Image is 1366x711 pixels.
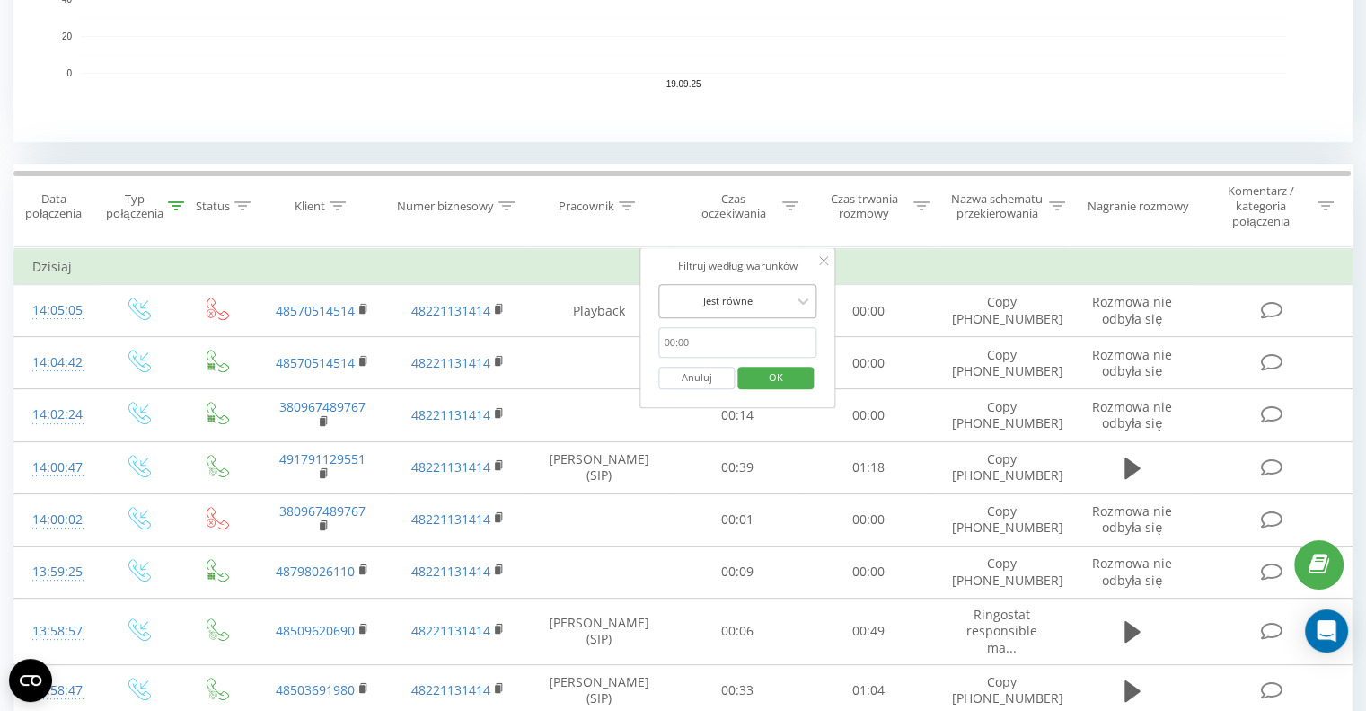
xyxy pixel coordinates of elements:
span: Rozmowa nie odbyła się [1092,502,1172,536]
span: Rozmowa nie odbyła się [1092,293,1172,326]
span: Rozmowa nie odbyła się [1092,346,1172,379]
a: 491791129551 [279,450,366,467]
div: Czas trwania rozmowy [819,191,909,222]
button: OK [737,367,814,389]
div: Numer biznesowy [397,199,494,214]
div: Filtruj według warunków [659,257,817,275]
a: 48221131414 [411,302,490,319]
div: Typ połączenia [106,191,163,222]
td: 00:14 [673,389,803,441]
a: 48221131414 [411,354,490,371]
td: 00:39 [673,441,803,493]
div: 14:00:02 [32,502,80,538]
td: 00:49 [803,599,933,665]
span: OK [751,363,801,391]
td: 00:09 [673,546,803,598]
div: 14:04:42 [32,345,80,380]
td: Dzisiaj [14,249,1353,285]
a: 48221131414 [411,622,490,639]
div: 14:05:05 [32,293,80,328]
a: 48509620690 [276,622,355,639]
td: Copy [PHONE_NUMBER] [933,441,1069,493]
td: Copy [PHONE_NUMBER] [933,389,1069,441]
span: Rozmowa nie odbyła się [1092,555,1172,588]
a: 48221131414 [411,406,490,423]
td: Copy [PHONE_NUMBER] [933,493,1069,546]
td: 00:01 [673,493,803,546]
td: 00:00 [803,493,933,546]
a: 48798026110 [276,563,355,580]
button: Anuluj [659,367,736,389]
a: 48221131414 [411,511,490,528]
div: Nagranie rozmowy [1088,199,1189,214]
td: 00:00 [803,285,933,337]
span: Ringostat responsible ma... [966,606,1037,655]
td: Copy [PHONE_NUMBER] [933,285,1069,337]
a: 380967489767 [279,502,366,520]
div: Pracownik [559,199,614,214]
text: 0 [66,68,72,78]
td: Copy [PHONE_NUMBER] [933,546,1069,598]
div: 13:58:47 [32,673,80,708]
div: Nazwa schematu przekierowania [950,191,1044,222]
div: 13:59:25 [32,555,80,590]
a: 48570514514 [276,354,355,371]
div: 14:00:47 [32,450,80,485]
div: Komentarz / kategoria połączenia [1208,183,1313,229]
a: 380967489767 [279,398,366,415]
td: [PERSON_NAME] (SIP) [526,599,673,665]
text: 19.09.25 [666,79,701,89]
td: Copy [PHONE_NUMBER] [933,337,1069,389]
td: 00:00 [803,389,933,441]
td: [PERSON_NAME] (SIP) [526,441,673,493]
a: 48221131414 [411,458,490,475]
td: 00:00 [803,546,933,598]
td: 00:06 [673,599,803,665]
td: 01:18 [803,441,933,493]
td: 00:00 [803,337,933,389]
div: Open Intercom Messenger [1305,609,1348,653]
div: Klient [295,199,325,214]
div: Data połączenia [14,191,93,222]
a: 48221131414 [411,681,490,698]
div: 13:58:57 [32,614,80,649]
text: 20 [62,31,73,41]
td: Playback [526,285,673,337]
span: Rozmowa nie odbyła się [1092,398,1172,431]
a: 48503691980 [276,681,355,698]
a: 48221131414 [411,563,490,580]
div: Status [196,199,230,214]
button: Open CMP widget [9,659,52,702]
div: 14:02:24 [32,397,80,432]
a: 48570514514 [276,302,355,319]
div: Czas oczekiwania [689,191,779,222]
input: 00:00 [659,327,817,359]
